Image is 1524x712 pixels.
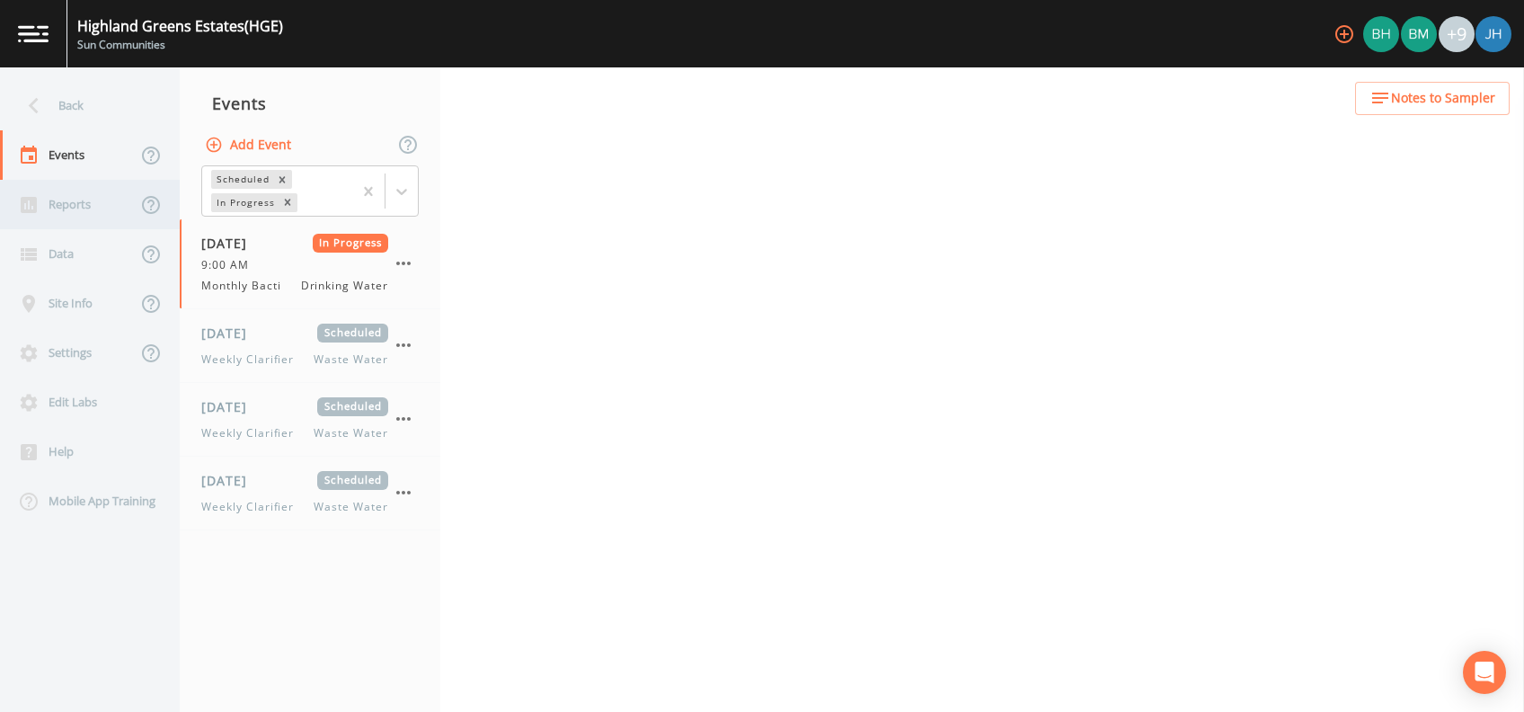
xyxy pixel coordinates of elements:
[301,278,388,294] span: Drinking Water
[1355,82,1510,115] button: Notes to Sampler
[1363,16,1399,52] img: c62b08bfff9cfec2b7df4e6d8aaf6fcd
[77,37,283,53] div: Sun Communities
[313,234,389,253] span: In Progress
[211,170,272,189] div: Scheduled
[1463,651,1506,694] div: Open Intercom Messenger
[201,471,260,490] span: [DATE]
[201,425,305,441] span: Weekly Clarifier
[1439,16,1475,52] div: +9
[314,499,388,515] span: Waste Water
[180,309,440,383] a: [DATE]ScheduledWeekly ClarifierWaste Water
[201,324,260,343] span: [DATE]
[180,219,440,309] a: [DATE]In Progress9:00 AMMonthly BactiDrinking Water
[180,81,440,126] div: Events
[314,425,388,441] span: Waste Water
[77,15,283,37] div: Highland Greens Estates (HGE)
[272,170,292,189] div: Remove Scheduled
[201,352,305,368] span: Weekly Clarifier
[314,352,388,368] span: Waste Water
[180,383,440,457] a: [DATE]ScheduledWeekly ClarifierWaste Water
[1362,16,1400,52] div: Bert hewitt
[180,457,440,530] a: [DATE]ScheduledWeekly ClarifierWaste Water
[1401,16,1437,52] img: c6f973f345d393da4c168fb0eb4ce6b0
[201,129,298,162] button: Add Event
[201,499,305,515] span: Weekly Clarifier
[211,193,278,212] div: In Progress
[201,278,291,294] span: Monthly Bacti
[201,397,260,416] span: [DATE]
[1400,16,1438,52] div: Brendan Montie
[317,324,388,343] span: Scheduled
[1475,16,1511,52] img: 84dca5caa6e2e8dac459fb12ff18e533
[278,193,297,212] div: Remove In Progress
[1391,87,1495,110] span: Notes to Sampler
[317,471,388,490] span: Scheduled
[18,25,49,42] img: logo
[201,234,260,253] span: [DATE]
[201,257,260,273] span: 9:00 AM
[317,397,388,416] span: Scheduled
